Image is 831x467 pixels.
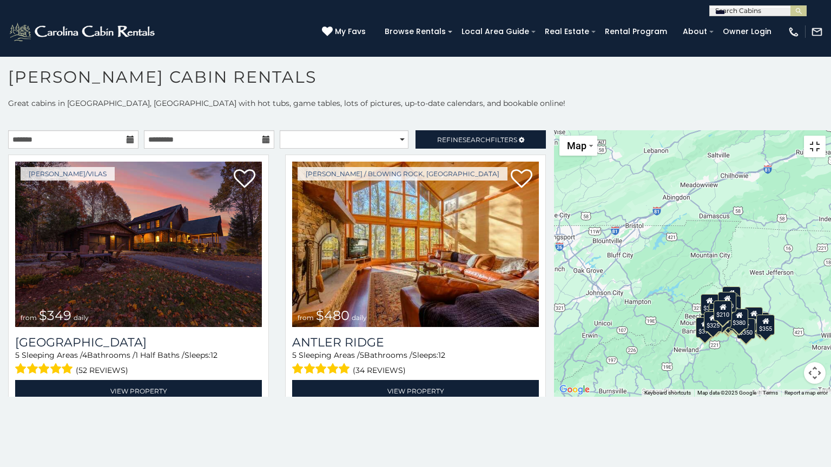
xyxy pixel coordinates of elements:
div: $305 [701,293,719,314]
a: Report a map error [784,390,828,396]
span: 5 [292,350,296,360]
a: Real Estate [539,23,595,40]
a: RefineSearchFilters [415,130,546,149]
span: Search [463,136,491,144]
span: $480 [316,308,349,323]
span: (52 reviews) [76,363,128,377]
span: daily [352,313,367,322]
span: 4 [82,350,87,360]
a: Antler Ridge from $480 daily [292,162,539,327]
span: daily [74,313,89,322]
a: Diamond Creek Lodge from $349 daily [15,162,262,327]
div: $375 [696,317,714,337]
button: Keyboard shortcuts [644,389,691,397]
span: 1 Half Baths / [135,350,184,360]
img: White-1-2.png [8,21,158,43]
a: About [677,23,713,40]
a: My Favs [322,26,368,38]
div: $315 [719,310,737,331]
span: 5 [360,350,364,360]
a: Terms (opens in new tab) [763,390,778,396]
button: Change map style [559,136,597,156]
a: Owner Login [717,23,777,40]
span: 12 [210,350,217,360]
div: $210 [714,301,732,321]
a: Local Area Guide [456,23,535,40]
div: $325 [704,311,722,331]
a: Add to favorites [234,168,255,191]
span: Map data ©2025 Google [697,390,756,396]
a: [PERSON_NAME] / Blowing Rock, [GEOGRAPHIC_DATA] [298,167,507,181]
img: mail-regular-white.png [811,26,823,38]
div: $320 [718,291,736,312]
img: phone-regular-white.png [788,26,800,38]
span: from [21,313,37,322]
div: Sleeping Areas / Bathrooms / Sleeps: [15,350,262,377]
h3: Diamond Creek Lodge [15,335,262,350]
span: Map [567,140,586,151]
span: 12 [438,350,445,360]
div: $350 [737,318,755,339]
span: Refine Filters [437,136,517,144]
a: Antler Ridge [292,335,539,350]
img: Google [557,383,592,397]
span: $349 [39,308,71,323]
div: Sleeping Areas / Bathrooms / Sleeps: [292,350,539,377]
a: View Property [292,380,539,402]
span: (34 reviews) [353,363,406,377]
button: Map camera controls [804,362,826,384]
div: $380 [730,308,748,329]
span: My Favs [335,26,366,37]
a: [PERSON_NAME]/Vilas [21,167,115,181]
img: Antler Ridge [292,162,539,327]
a: [GEOGRAPHIC_DATA] [15,335,262,350]
div: $525 [722,286,741,306]
a: View Property [15,380,262,402]
a: Add to favorites [511,168,532,191]
span: 5 [15,350,19,360]
button: Toggle fullscreen view [804,136,826,157]
div: $930 [744,307,763,328]
a: Browse Rentals [379,23,451,40]
span: from [298,313,314,322]
div: $355 [756,315,775,335]
a: Open this area in Google Maps (opens a new window) [557,383,592,397]
img: Diamond Creek Lodge [15,162,262,327]
a: Rental Program [599,23,672,40]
